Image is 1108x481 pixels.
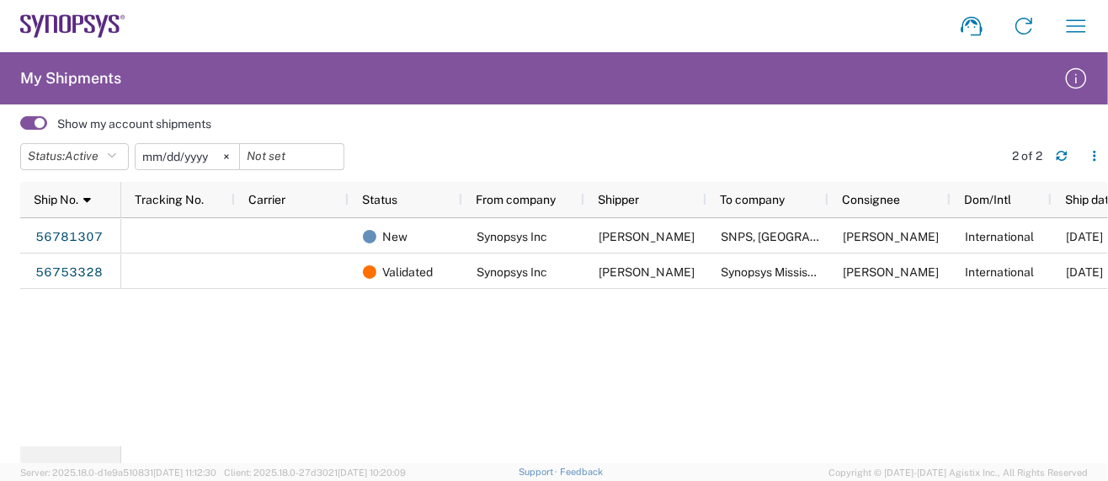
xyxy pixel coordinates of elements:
input: Not set [240,144,344,169]
span: Sarah Wing [599,265,695,279]
span: Copyright © [DATE]-[DATE] Agistix Inc., All Rights Reserved [828,465,1088,480]
label: Show my account shipments [57,116,211,131]
span: Server: 2025.18.0-d1e9a510831 [20,468,216,478]
a: Feedback [560,467,603,477]
span: Sarah Wing [599,230,695,243]
span: Carrier [248,193,285,206]
span: Synopsys Inc [477,230,547,243]
span: From company [476,193,556,206]
a: Support [519,467,561,477]
span: [DATE] 10:20:09 [338,468,406,478]
span: International [965,230,1034,243]
span: Dom/Intl [964,193,1011,206]
input: Not set [136,144,239,169]
span: Synopsys Mississauga CA06 [721,265,876,279]
a: 56781307 [35,223,104,250]
span: Status [362,193,397,206]
span: 09/10/2025 [1066,230,1103,243]
button: Status:Active [20,143,129,170]
span: New [382,219,408,254]
span: Consignee [842,193,900,206]
span: Shipper [598,193,639,206]
span: Synopsys Inc [477,265,547,279]
a: 56753328 [35,259,104,286]
span: [DATE] 11:12:30 [153,468,216,478]
span: Validated [382,254,433,290]
span: Active [65,149,99,163]
div: 2 of 2 [1012,148,1042,163]
h2: My Shipments [20,68,121,88]
span: International [965,265,1034,279]
span: Tracking No. [135,193,204,206]
span: To company [720,193,785,206]
span: Ship No. [34,193,78,206]
span: 09/09/2025 [1066,265,1103,279]
span: Jorge Esteves [843,230,939,243]
span: Zhinian Shu [843,265,939,279]
span: SNPS, Portugal Unipessoal, Lda. [721,230,968,243]
span: Client: 2025.18.0-27d3021 [224,468,406,478]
